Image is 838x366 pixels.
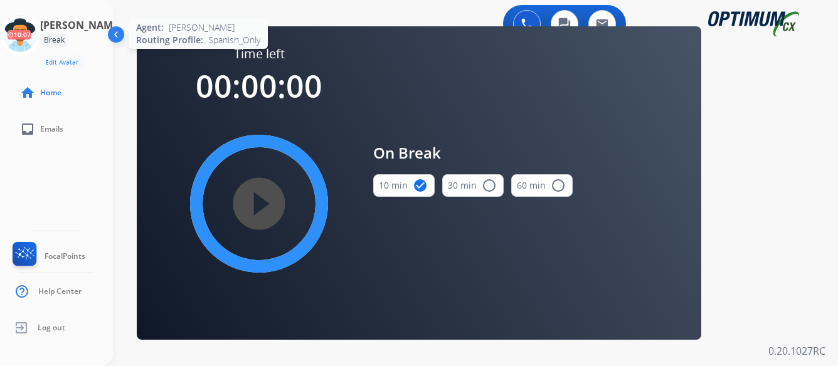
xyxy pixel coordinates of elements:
[40,18,122,33] h3: [PERSON_NAME]
[45,251,85,261] span: FocalPoints
[482,178,497,193] mat-icon: radio_button_unchecked
[442,174,504,197] button: 30 min
[20,85,35,100] mat-icon: home
[373,174,435,197] button: 10 min
[136,21,164,34] span: Agent:
[234,45,285,63] span: Time left
[511,174,573,197] button: 60 min
[208,34,260,46] span: Spanish_Only
[768,343,825,358] p: 0.20.1027RC
[373,142,573,164] span: On Break
[551,178,566,193] mat-icon: radio_button_unchecked
[252,196,267,211] mat-icon: play_circle_filled
[40,88,61,98] span: Home
[40,33,68,48] div: Break
[40,124,63,134] span: Emails
[38,286,82,296] span: Help Center
[169,21,235,34] span: [PERSON_NAME]
[196,65,322,107] span: 00:00:00
[20,122,35,137] mat-icon: inbox
[40,55,83,70] button: Edit Avatar
[10,242,85,271] a: FocalPoints
[38,323,65,333] span: Log out
[413,178,428,193] mat-icon: check_circle
[136,34,203,46] span: Routing Profile:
